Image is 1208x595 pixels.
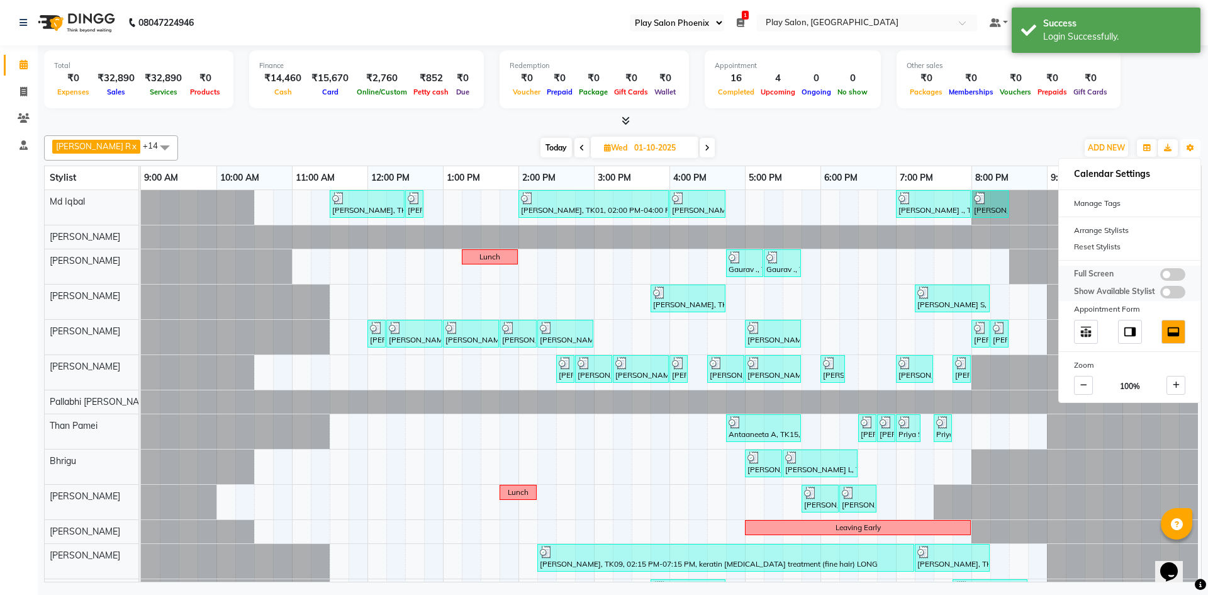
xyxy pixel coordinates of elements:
span: Prepaid [544,88,576,96]
div: [PERSON_NAME], TK13, 06:30 PM-06:45 PM, Lipo Full Leg [859,416,875,440]
span: 1 [742,11,749,20]
div: [PERSON_NAME], TK01, 02:30 PM-02:35 PM, Threading EB,UL [557,357,573,381]
span: [PERSON_NAME] R [56,141,131,151]
a: 9:00 AM [141,169,181,187]
a: 9:00 PM [1048,169,1087,187]
iframe: chat widget [1155,545,1195,582]
span: [PERSON_NAME] [50,526,120,537]
div: [PERSON_NAME], TK20, 07:45 PM-08:00 PM, Threading-Eye Brow Shaping [954,357,970,381]
span: Full Screen [1074,268,1114,281]
span: [PERSON_NAME] [50,490,120,502]
span: Show Available Stylist [1074,286,1155,298]
div: [PERSON_NAME], TK04, 05:45 PM-06:15 PM, Cat Eye Polish [803,487,837,511]
a: 4:00 PM [670,169,710,187]
div: [PERSON_NAME] ., TK08, 07:00 PM-08:00 PM, Hair Cut [DEMOGRAPHIC_DATA] (Head Stylist) [897,192,970,216]
div: [PERSON_NAME] L, TK18, 05:30 PM-06:30 PM, Gel Nail Polish Application [784,451,856,475]
div: ₹32,890 [92,71,140,86]
div: [PERSON_NAME], TK13, 06:45 PM-07:00 PM, 3G Under Arms [878,416,894,440]
span: Wallet [651,88,679,96]
button: ADD NEW [1085,139,1128,157]
img: dock_right.svg [1123,325,1137,339]
div: ₹0 [611,71,651,86]
input: 2025-10-01 [630,139,693,157]
span: Products [187,88,223,96]
span: 100% [1120,381,1140,392]
span: [PERSON_NAME] [50,231,120,242]
div: Total [54,60,223,71]
a: 8:00 PM [972,169,1012,187]
div: ₹0 [452,71,474,86]
div: Priya S, TK16, 07:30 PM-07:45 PM, Threading-Forhead [935,416,951,440]
div: Redemption [510,60,679,71]
div: ₹0 [946,71,997,86]
div: Antaaneeta A, TK15, 04:45 PM-05:45 PM, Deluxe Pedicure [727,416,800,440]
div: ₹0 [54,71,92,86]
div: [PERSON_NAME], TK04, 06:00 PM-06:20 PM, Threading EB,UL [822,357,844,381]
div: ₹0 [1034,71,1070,86]
div: Appointment Form [1059,301,1200,317]
span: [PERSON_NAME] [50,361,120,372]
span: [PERSON_NAME] [50,550,120,561]
div: Finance [259,60,474,71]
div: [PERSON_NAME] S, TK05, 02:15 PM-03:00 PM, Shampoo and Conditioner [L'OREAL] Medium [539,322,592,346]
div: [PERSON_NAME] S, TK05, 01:00 PM-01:45 PM, Skeyndor Deep Cleansing Double Dimension - 30 mins [444,322,498,346]
div: Gaurav ., TK14, 04:45 PM-05:15 PM, Head Shave [727,251,762,275]
div: Zoom [1059,357,1200,373]
div: ₹14,460 [259,71,306,86]
a: x [131,141,137,151]
div: 4 [758,71,798,86]
div: Reset Stylists [1059,239,1200,255]
div: [PERSON_NAME], TK10, 06:15 PM-06:45 PM, Gel Nail Polish Removal [841,487,875,511]
div: ₹0 [544,71,576,86]
div: ₹0 [510,71,544,86]
div: 16 [715,71,758,86]
div: Lunch [479,251,500,263]
span: Due [453,88,473,96]
span: Gift Cards [1070,88,1110,96]
img: table_move_above.svg [1079,325,1093,339]
div: Appointment [715,60,871,71]
span: [PERSON_NAME] [50,255,120,266]
span: Ongoing [798,88,834,96]
a: 6:00 PM [821,169,861,187]
a: 1:00 PM [444,169,483,187]
span: Expenses [54,88,92,96]
div: [PERSON_NAME] L, TK18, 05:00 PM-05:30 PM, TEMPERORY NAIL EXTENSION [746,451,781,475]
div: 0 [834,71,871,86]
span: Cash [271,88,295,96]
div: [PERSON_NAME] p, TK21, 08:15 PM-08:30 PM, Threading-Eye Brow Shaping [992,322,1007,346]
img: logo [32,5,118,40]
div: [PERSON_NAME] S, TK05, 12:15 PM-01:00 PM, Head Message [388,322,441,346]
div: [PERSON_NAME], TK01, 04:00 PM-04:45 PM, FUSIO-DOSE PLUS RITUAL- 30 MIN [671,192,724,216]
div: Manage Tags [1059,195,1200,212]
div: [PERSON_NAME], TK03, 12:30 PM-12:45 PM, [PERSON_NAME] Trim [406,192,422,216]
div: Gaurav ., TK14, 05:15 PM-05:45 PM, [PERSON_NAME] Shaping [765,251,800,275]
div: Success [1043,17,1191,30]
span: Package [576,88,611,96]
div: Leaving Early [836,522,881,533]
div: [PERSON_NAME], TK11, 03:45 PM-04:45 PM, Hair Cut [DEMOGRAPHIC_DATA] (Stylist) [652,286,724,310]
span: Packages [907,88,946,96]
div: [PERSON_NAME], TK13, 07:00 PM-07:30 PM, 3G Brazilian [897,357,932,381]
span: ADD NEW [1088,143,1125,152]
div: [PERSON_NAME], TK04, 05:00 PM-05:45 PM, Deluxe Pedicure [746,357,800,381]
div: ₹852 [410,71,452,86]
b: 08047224946 [138,5,194,40]
div: [PERSON_NAME] S, TK19, 07:15 PM-08:15 PM, Hair Cut Men (Head Stylist) [916,286,988,310]
span: [PERSON_NAME] [50,290,120,302]
span: Card [319,88,342,96]
span: Vouchers [997,88,1034,96]
h6: Calendar Settings [1059,164,1200,184]
div: [PERSON_NAME], TK04, 05:00 PM-05:45 PM, Deluxe Manicure [746,322,800,346]
div: [PERSON_NAME] p, TK21, 08:00 PM-08:15 PM, 3G upper lip [973,322,988,346]
span: Prepaids [1034,88,1070,96]
span: Services [147,88,181,96]
span: Bhrigu [50,455,76,467]
div: ₹32,890 [140,71,187,86]
span: Md Iqbal [50,196,85,207]
span: Petty cash [410,88,452,96]
span: Online/Custom [354,88,410,96]
div: [PERSON_NAME], TK09, 07:15 PM-08:15 PM, INOA Root Touch-Up Medium [916,546,988,570]
div: [PERSON_NAME], TK04, 04:30 PM-05:00 PM, [GEOGRAPHIC_DATA],[GEOGRAPHIC_DATA] [708,357,743,381]
span: Memberships [946,88,997,96]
